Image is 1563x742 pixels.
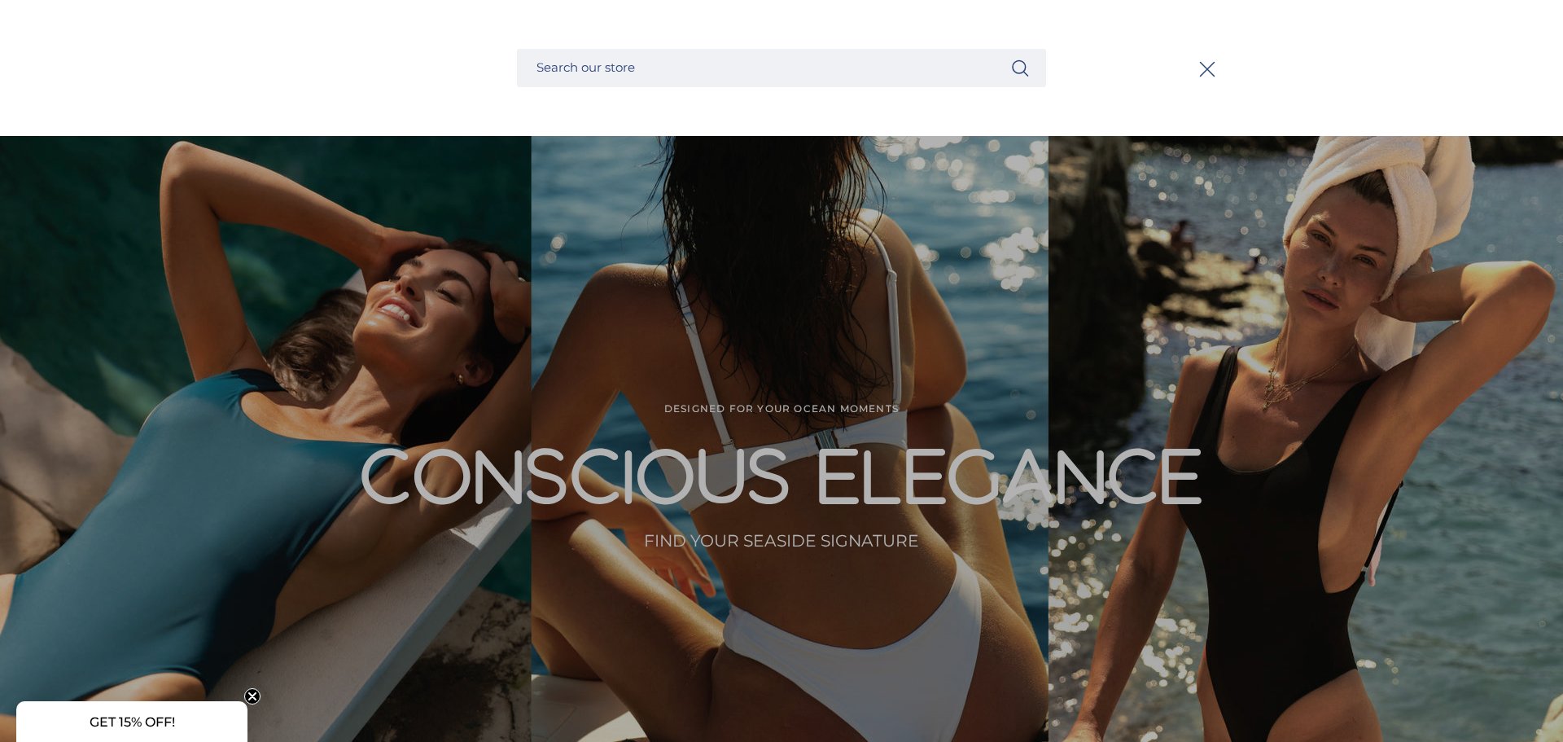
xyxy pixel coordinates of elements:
div: GET 15% OFF!Close teaser [16,701,247,742]
button: Close [1185,47,1229,91]
button: Close teaser [244,688,260,705]
input: Search [517,49,1046,87]
button: Search [1010,58,1030,78]
span: GET 15% OFF! [90,714,175,730]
